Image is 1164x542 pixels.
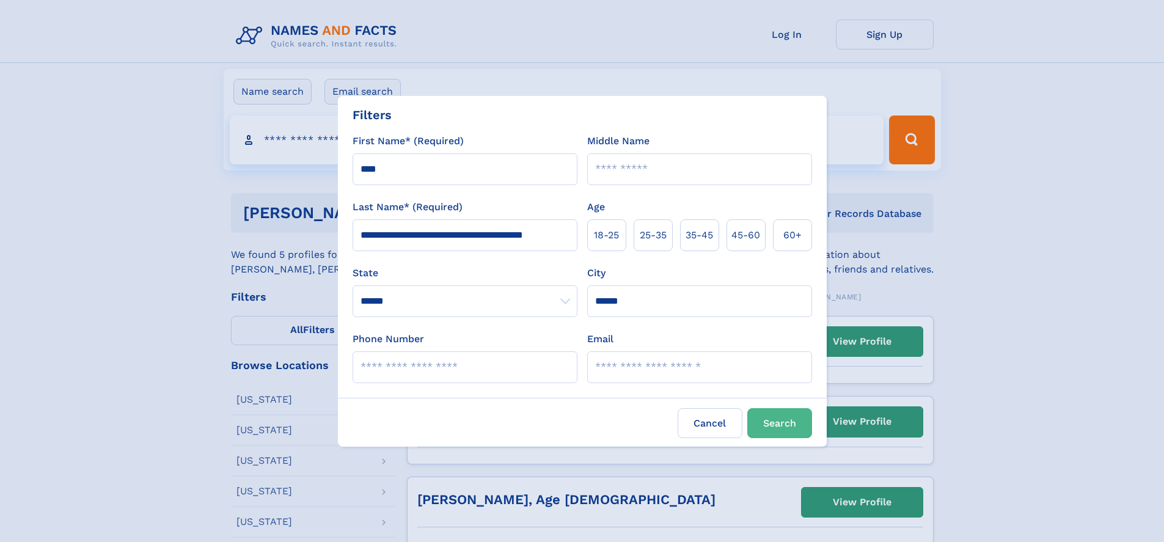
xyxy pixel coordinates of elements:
[587,266,606,280] label: City
[353,134,464,148] label: First Name* (Required)
[783,228,802,243] span: 60+
[587,332,613,346] label: Email
[731,228,760,243] span: 45‑60
[587,134,650,148] label: Middle Name
[353,266,577,280] label: State
[594,228,619,243] span: 18‑25
[678,408,742,438] label: Cancel
[353,106,392,124] div: Filters
[686,228,713,243] span: 35‑45
[747,408,812,438] button: Search
[353,200,463,214] label: Last Name* (Required)
[353,332,424,346] label: Phone Number
[640,228,667,243] span: 25‑35
[587,200,605,214] label: Age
